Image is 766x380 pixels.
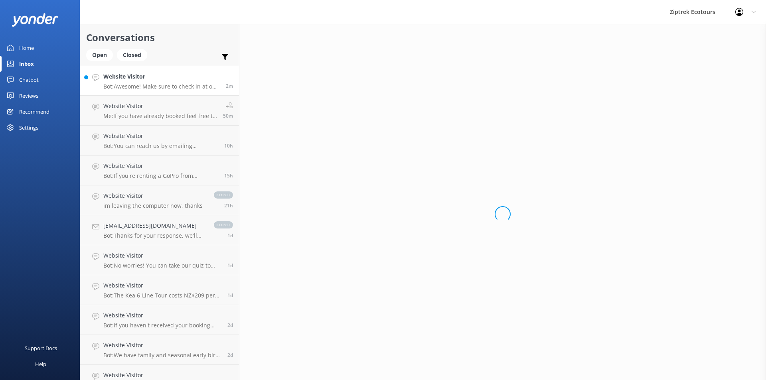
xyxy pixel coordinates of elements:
[103,161,218,170] h4: Website Visitor
[103,371,221,380] h4: Website Visitor
[223,112,233,119] span: 08:31am 18-Aug-2025 (UTC +12:00) Pacific/Auckland
[103,142,218,150] p: Bot: You can reach us by emailing [EMAIL_ADDRESS][DOMAIN_NAME]. We're here to help!
[103,262,221,269] p: Bot: No worries! You can take our quiz to help choose the best zipline adventure for you at [URL]...
[103,311,221,320] h4: Website Visitor
[19,120,38,136] div: Settings
[103,102,217,110] h4: Website Visitor
[86,49,113,61] div: Open
[103,132,218,140] h4: Website Visitor
[103,112,217,120] p: Me: If you have already booked feel free to give us a call and we can let you know if this is con...
[19,104,49,120] div: Recommend
[19,72,39,88] div: Chatbot
[214,221,233,228] span: closed
[103,251,221,260] h4: Website Visitor
[86,50,117,59] a: Open
[103,83,220,90] p: Bot: Awesome! Make sure to check in at our Treehouse 15 minutes before your tour time. If you're ...
[103,322,221,329] p: Bot: If you haven't received your booking confirmation, please check your spam or promotions fold...
[117,49,147,61] div: Closed
[103,202,203,209] p: im leaving the computer now, thanks
[80,185,239,215] a: Website Visitorim leaving the computer now, thanksclosed21h
[117,50,151,59] a: Closed
[80,245,239,275] a: Website VisitorBot:No worries! You can take our quiz to help choose the best zipline adventure fo...
[103,281,221,290] h4: Website Visitor
[103,232,206,239] p: Bot: Thanks for your response, we'll get back to you as soon as we can during opening hours.
[103,172,218,179] p: Bot: If you're renting a GoPro from [GEOGRAPHIC_DATA], our staff will be happy to show you how to...
[103,341,221,350] h4: Website Visitor
[226,83,233,89] span: 09:19am 18-Aug-2025 (UTC +12:00) Pacific/Auckland
[214,191,233,199] span: closed
[25,340,57,356] div: Support Docs
[19,88,38,104] div: Reviews
[19,56,34,72] div: Inbox
[224,142,233,149] span: 10:56pm 17-Aug-2025 (UTC +12:00) Pacific/Auckland
[86,30,233,45] h2: Conversations
[80,66,239,96] a: Website VisitorBot:Awesome! Make sure to check in at our Treehouse 15 minutes before your tour ti...
[103,72,220,81] h4: Website Visitor
[227,322,233,329] span: 10:16pm 15-Aug-2025 (UTC +12:00) Pacific/Auckland
[227,262,233,269] span: 01:28am 17-Aug-2025 (UTC +12:00) Pacific/Auckland
[19,40,34,56] div: Home
[227,232,233,239] span: 07:28am 17-Aug-2025 (UTC +12:00) Pacific/Auckland
[80,96,239,126] a: Website VisitorMe:If you have already booked feel free to give us a call and we can let you know ...
[80,215,239,245] a: [EMAIL_ADDRESS][DOMAIN_NAME]Bot:Thanks for your response, we'll get back to you as soon as we can...
[224,172,233,179] span: 06:20pm 17-Aug-2025 (UTC +12:00) Pacific/Auckland
[12,13,58,26] img: yonder-white-logo.png
[80,156,239,185] a: Website VisitorBot:If you're renting a GoPro from [GEOGRAPHIC_DATA], our staff will be happy to s...
[80,126,239,156] a: Website VisitorBot:You can reach us by emailing [EMAIL_ADDRESS][DOMAIN_NAME]. We're here to help!10h
[103,221,206,230] h4: [EMAIL_ADDRESS][DOMAIN_NAME]
[224,202,233,209] span: 11:53am 17-Aug-2025 (UTC +12:00) Pacific/Auckland
[80,275,239,305] a: Website VisitorBot:The Kea 6-Line Tour costs NZ$209 per adult and NZ$169 per youth (6-14 years). ...
[80,305,239,335] a: Website VisitorBot:If you haven't received your booking confirmation, please check your spam or p...
[227,352,233,358] span: 09:49pm 15-Aug-2025 (UTC +12:00) Pacific/Auckland
[103,191,203,200] h4: Website Visitor
[103,352,221,359] p: Bot: We have family and seasonal early bird discounts available, and they can change throughout t...
[35,356,46,372] div: Help
[103,292,221,299] p: Bot: The Kea 6-Line Tour costs NZ$209 per adult and NZ$169 per youth (6-14 years). For 4 adults a...
[80,335,239,365] a: Website VisitorBot:We have family and seasonal early bird discounts available, and they can chang...
[227,292,233,299] span: 06:58pm 16-Aug-2025 (UTC +12:00) Pacific/Auckland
